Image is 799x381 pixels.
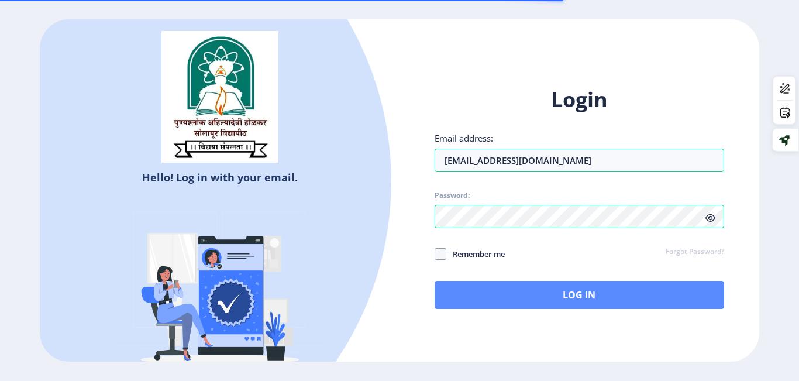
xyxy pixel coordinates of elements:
label: Email address: [435,132,493,144]
button: Log In [435,281,724,309]
h1: Login [435,85,724,114]
img: sulogo.png [161,31,278,163]
input: Email address [435,149,724,172]
span: Remember me [446,247,505,261]
label: Password: [435,191,470,200]
a: Forgot Password? [666,247,724,258]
